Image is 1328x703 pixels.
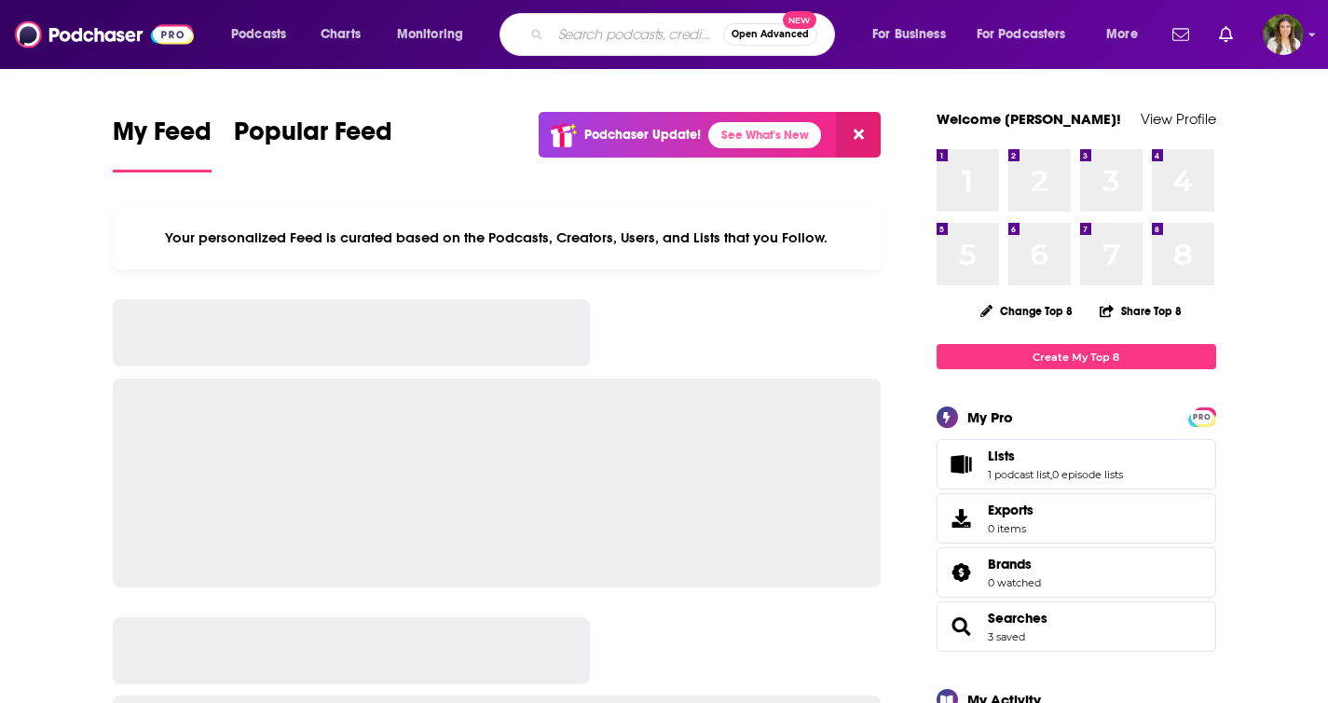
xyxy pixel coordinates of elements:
button: open menu [859,20,969,49]
span: For Podcasters [977,21,1066,48]
p: Podchaser Update! [584,127,701,143]
span: 0 items [988,522,1034,535]
span: For Business [872,21,946,48]
a: Welcome [PERSON_NAME]! [937,110,1121,128]
a: 3 saved [988,630,1025,643]
span: Monitoring [397,21,463,48]
span: Popular Feed [234,116,392,159]
span: My Feed [113,116,212,159]
a: Create My Top 8 [937,344,1216,369]
span: PRO [1191,410,1213,424]
a: PRO [1191,409,1213,423]
span: New [783,11,816,29]
a: My Feed [113,116,212,172]
div: My Pro [967,408,1013,426]
a: Searches [943,613,980,640]
button: Change Top 8 [969,299,1085,323]
span: Open Advanced [732,30,809,39]
a: Lists [988,448,1123,464]
div: Your personalized Feed is curated based on the Podcasts, Creators, Users, and Lists that you Follow. [113,206,882,269]
span: , [1050,468,1052,481]
button: open menu [384,20,487,49]
button: Open AdvancedNew [723,23,817,46]
a: 0 watched [988,576,1041,589]
button: Share Top 8 [1099,293,1183,329]
a: 0 episode lists [1052,468,1123,481]
a: Charts [308,20,372,49]
a: Brands [988,556,1041,572]
button: open menu [218,20,310,49]
button: open menu [965,20,1093,49]
button: open menu [1093,20,1161,49]
span: Lists [988,448,1015,464]
a: View Profile [1141,110,1216,128]
span: Lists [937,439,1216,489]
button: Show profile menu [1263,14,1304,55]
a: Searches [988,610,1047,627]
input: Search podcasts, credits, & more... [551,20,723,49]
a: See What's New [708,122,821,148]
a: Show notifications dropdown [1165,19,1197,50]
a: Exports [937,493,1216,544]
a: Lists [943,451,980,477]
span: Exports [943,505,980,531]
span: Logged in as lizchapa [1263,14,1304,55]
a: Show notifications dropdown [1212,19,1240,50]
span: Brands [937,547,1216,598]
span: Brands [988,556,1032,572]
a: Brands [943,559,980,586]
span: Exports [988,502,1034,518]
div: Search podcasts, credits, & more... [517,13,853,56]
span: Charts [321,21,361,48]
span: More [1106,21,1138,48]
img: User Profile [1263,14,1304,55]
img: Podchaser - Follow, Share and Rate Podcasts [15,17,194,52]
a: Popular Feed [234,116,392,172]
a: 1 podcast list [988,468,1050,481]
span: Searches [937,601,1216,652]
span: Podcasts [231,21,286,48]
